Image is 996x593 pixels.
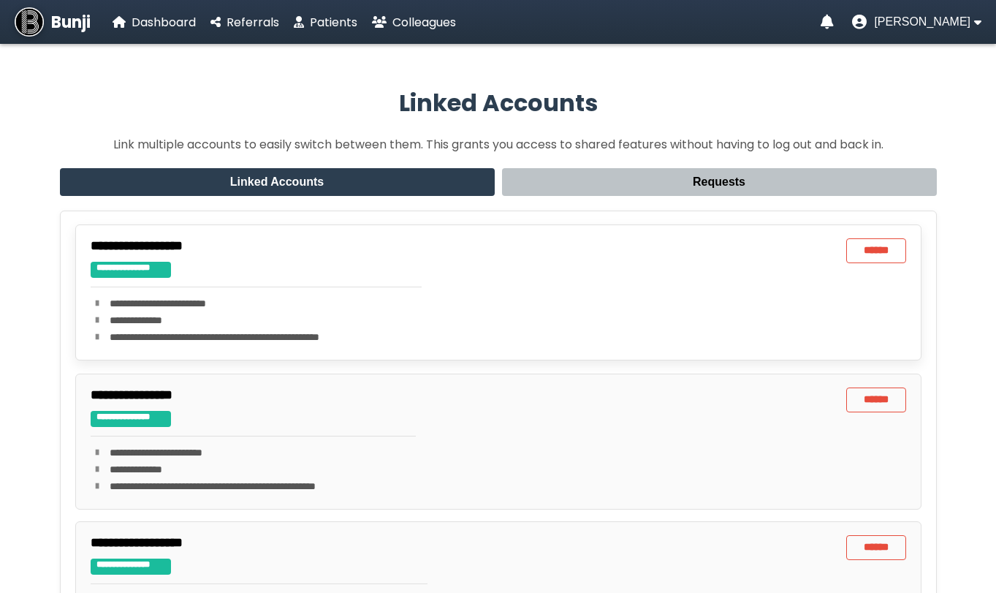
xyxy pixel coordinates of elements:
span: Bunji [51,10,91,34]
button: Linked Accounts [60,168,495,196]
h2: Linked Accounts [60,86,937,121]
span: [PERSON_NAME] [874,15,970,29]
a: Bunji [15,7,91,37]
a: Notifications [821,15,834,29]
span: Patients [310,14,357,31]
span: Dashboard [132,14,196,31]
span: Colleagues [392,14,456,31]
a: Dashboard [113,13,196,31]
span: Referrals [227,14,279,31]
img: Bunji Dental Referral Management [15,7,44,37]
button: User menu [852,15,981,29]
a: Patients [294,13,357,31]
button: Requests [502,168,937,196]
p: Link multiple accounts to easily switch between them. This grants you access to shared features w... [60,135,937,154]
a: Referrals [210,13,279,31]
a: Colleagues [372,13,456,31]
